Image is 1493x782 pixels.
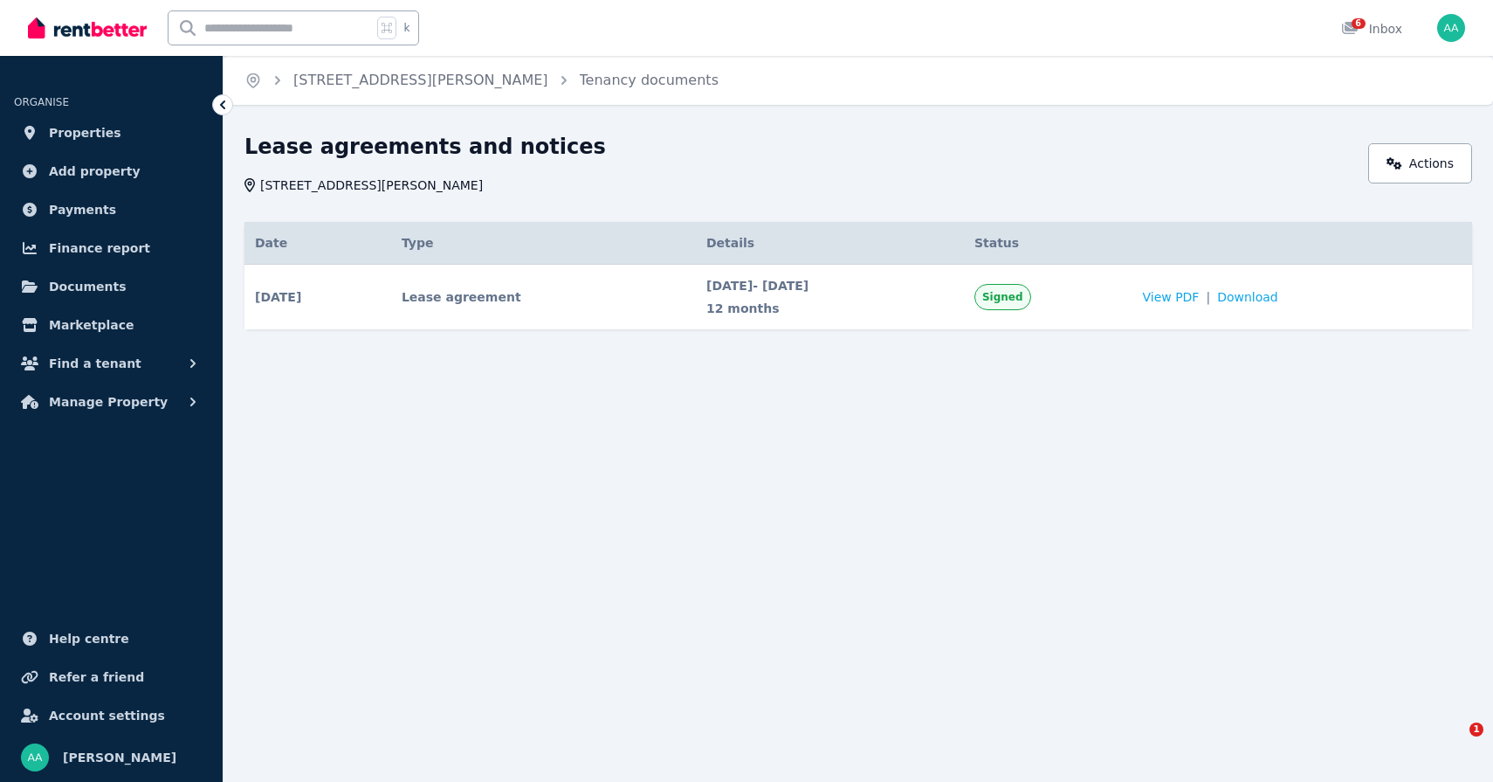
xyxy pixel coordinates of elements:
span: 6 [1352,18,1366,29]
a: Help centre [14,621,209,656]
span: | [1206,288,1210,306]
span: Add property [49,161,141,182]
nav: Breadcrumb [224,56,740,105]
a: Add property [14,154,209,189]
a: Actions [1368,143,1472,183]
span: [DATE] - [DATE] [706,277,953,294]
span: ORGANISE [14,96,69,108]
img: Ashlee Arndt [1437,14,1465,42]
img: Ashlee Arndt [21,744,49,772]
span: [DATE] [255,288,301,306]
a: Tenancy documents [580,72,719,88]
h1: Lease agreements and notices [244,133,606,161]
span: Download [1217,288,1278,306]
a: Finance report [14,231,209,266]
span: Finance report [49,238,150,259]
th: Date [244,222,391,265]
span: Signed [982,290,1023,304]
span: Help centre [49,628,129,649]
span: [PERSON_NAME] [63,747,176,768]
a: Properties [14,115,209,150]
a: Marketplace [14,308,209,343]
button: Manage Property [14,384,209,419]
span: Refer a friend [49,667,144,688]
span: 12 months [706,300,953,317]
span: Find a tenant [49,353,141,374]
span: Properties [49,122,121,143]
span: k [403,21,409,35]
img: RentBetter [28,15,147,41]
td: Lease agreement [391,265,696,330]
iframe: Intercom live chat [1434,723,1476,765]
a: Account settings [14,698,209,733]
span: Documents [49,276,127,297]
span: Marketplace [49,315,134,336]
a: Refer a friend [14,660,209,695]
a: Payments [14,192,209,227]
a: [STREET_ADDRESS][PERSON_NAME] [293,72,548,88]
a: Documents [14,269,209,304]
span: Payments [49,199,116,220]
button: Find a tenant [14,346,209,381]
span: [STREET_ADDRESS][PERSON_NAME] [260,176,483,194]
th: Status [964,222,1132,265]
span: 1 [1469,723,1483,737]
div: Inbox [1341,20,1402,38]
span: Account settings [49,705,165,726]
span: View PDF [1142,288,1199,306]
th: Type [391,222,696,265]
span: Manage Property [49,391,168,412]
th: Details [696,222,964,265]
